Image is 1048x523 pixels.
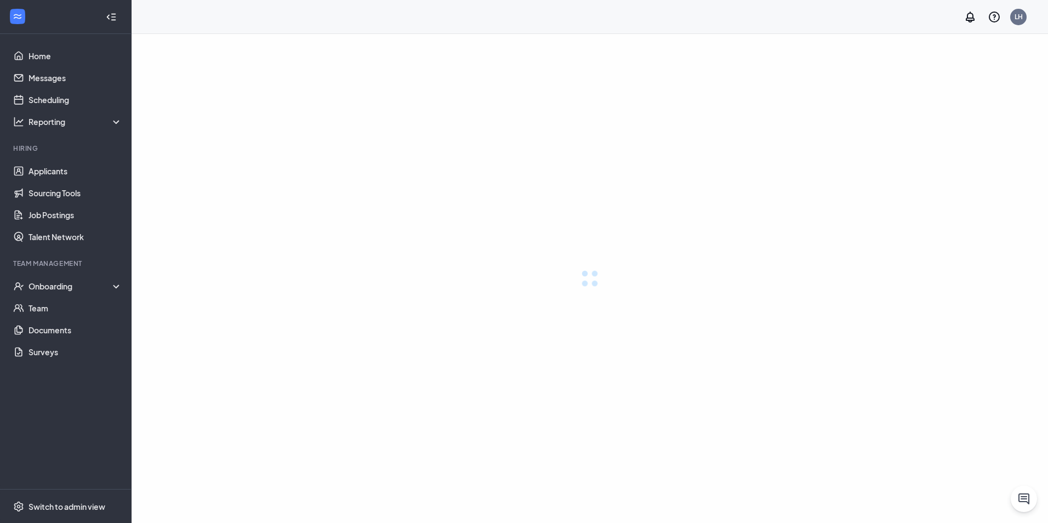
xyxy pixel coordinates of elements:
[12,11,23,22] svg: WorkstreamLogo
[29,341,122,363] a: Surveys
[29,67,122,89] a: Messages
[13,116,24,127] svg: Analysis
[13,259,120,268] div: Team Management
[1015,12,1023,21] div: LH
[29,89,122,111] a: Scheduling
[13,281,24,292] svg: UserCheck
[29,116,123,127] div: Reporting
[29,45,122,67] a: Home
[29,204,122,226] a: Job Postings
[29,182,122,204] a: Sourcing Tools
[29,297,122,319] a: Team
[29,160,122,182] a: Applicants
[29,501,105,512] div: Switch to admin view
[106,12,117,22] svg: Collapse
[29,226,122,248] a: Talent Network
[1011,486,1037,512] button: ChatActive
[13,501,24,512] svg: Settings
[988,10,1001,24] svg: QuestionInfo
[29,319,122,341] a: Documents
[13,144,120,153] div: Hiring
[29,281,123,292] div: Onboarding
[964,10,977,24] svg: Notifications
[1017,492,1030,505] svg: ChatActive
